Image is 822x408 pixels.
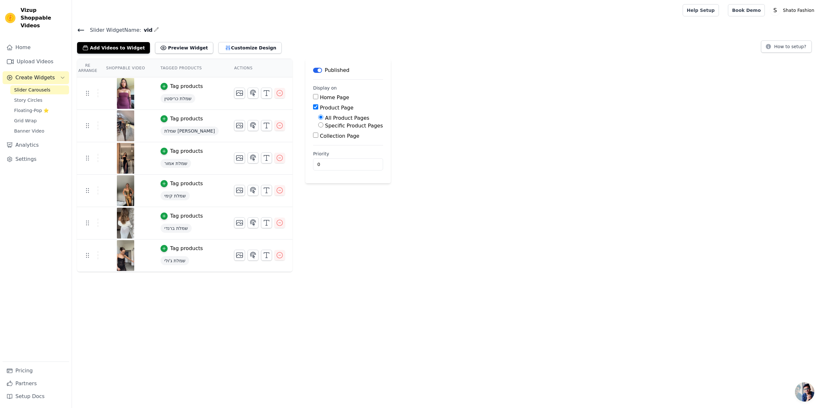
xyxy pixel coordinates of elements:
[320,94,349,100] label: Home Page
[117,110,135,141] img: vizup-images-e684.png
[774,7,777,13] text: S
[117,78,135,109] img: vizup-images-b7c0.png
[161,212,203,220] button: Tag products
[320,133,359,139] label: Collection Page
[325,115,369,121] label: All Product Pages
[77,42,150,54] button: Add Videos to Widget
[3,71,69,84] button: Create Widgets
[10,116,69,125] a: Grid Wrap
[161,191,190,200] span: שמלת קימי
[3,364,69,377] a: Pricing
[170,115,203,123] div: Tag products
[161,147,203,155] button: Tag products
[795,382,814,402] a: Open chat
[770,4,817,16] button: S Shato Fashion
[3,41,69,54] a: Home
[761,40,812,53] button: How to setup?
[313,151,383,157] label: Priority
[3,139,69,152] a: Analytics
[5,13,15,23] img: Vizup
[218,42,282,54] button: Customize Design
[161,245,203,252] button: Tag products
[3,55,69,68] a: Upload Videos
[320,105,354,111] label: Product Page
[77,59,98,77] th: Re Arrange
[10,106,69,115] a: Floating-Pop ⭐
[780,4,817,16] p: Shato Fashion
[155,42,213,54] button: Preview Widget
[170,82,203,90] div: Tag products
[154,26,159,34] div: Edit Name
[98,59,153,77] th: Shoppable Video
[683,4,719,16] a: Help Setup
[10,126,69,135] a: Banner Video
[234,152,245,163] button: Change Thumbnail
[117,143,135,174] img: vizup-images-3a6e.png
[3,377,69,390] a: Partners
[161,94,196,103] span: שמלת כריסטין
[226,59,293,77] th: Actions
[161,256,189,265] span: שמלת ג'ולי
[14,87,50,93] span: Slider Carousels
[161,115,203,123] button: Tag products
[728,4,765,16] a: Book Demo
[161,159,191,168] span: שמלת אמור
[15,74,55,82] span: Create Widgets
[141,26,153,34] span: vid
[153,59,226,77] th: Tagged Products
[234,120,245,131] button: Change Thumbnail
[3,390,69,403] a: Setup Docs
[170,212,203,220] div: Tag products
[21,6,66,30] span: Vizup Shoppable Videos
[234,88,245,99] button: Change Thumbnail
[117,240,135,271] img: vizup-images-da52.png
[14,117,37,124] span: Grid Wrap
[161,180,203,187] button: Tag products
[14,107,49,114] span: Floating-Pop ⭐
[170,180,203,187] div: Tag products
[234,250,245,261] button: Change Thumbnail
[85,26,141,34] span: Slider Widget Name:
[325,123,383,129] label: Specific Product Pages
[161,224,192,233] span: שמלת ברנדי
[10,96,69,105] a: Story Circles
[14,128,44,134] span: Banner Video
[117,175,135,206] img: vizup-images-d496.png
[234,185,245,196] button: Change Thumbnail
[10,85,69,94] a: Slider Carousels
[3,153,69,166] a: Settings
[313,85,337,91] legend: Display on
[117,208,135,239] img: vizup-images-05d2.png
[161,82,203,90] button: Tag products
[325,66,349,74] p: Published
[170,147,203,155] div: Tag products
[170,245,203,252] div: Tag products
[761,45,812,51] a: How to setup?
[14,97,42,103] span: Story Circles
[161,126,219,135] span: שמלת [PERSON_NAME]
[234,217,245,228] button: Change Thumbnail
